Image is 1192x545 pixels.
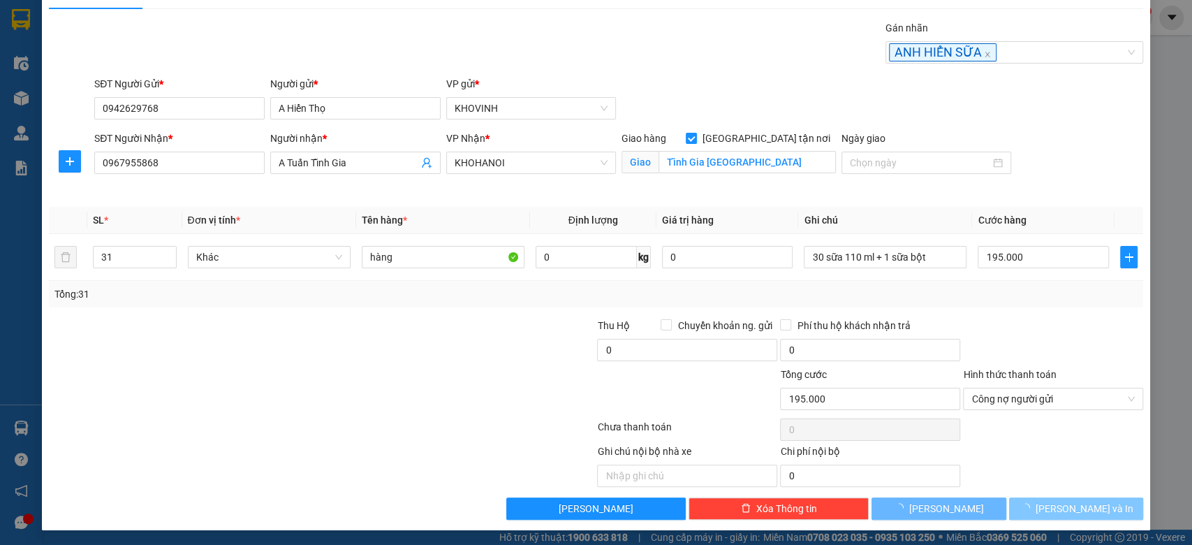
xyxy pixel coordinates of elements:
span: Giao [621,151,658,173]
span: loading [894,503,909,513]
span: user-add [421,157,432,168]
button: deleteXóa Thông tin [689,497,869,520]
div: Chưa thanh toán [596,419,779,444]
label: Gán nhãn [885,22,928,34]
span: Tên hàng [362,215,407,226]
span: Chuyển khoản ng. gửi [672,318,777,333]
span: KHOVINH [455,98,608,119]
span: kg [637,246,651,268]
span: SL [93,215,104,226]
span: [PERSON_NAME] [909,501,984,516]
span: plus [1121,252,1137,263]
span: close [984,51,991,58]
input: 0 [662,246,793,268]
span: Thu Hộ [597,320,629,331]
label: Ngày giao [841,133,885,144]
span: ANH HIỂN SỮA [889,43,996,61]
span: loading [1020,503,1036,513]
span: delete [741,503,751,514]
div: Chi phí nội bộ [780,444,960,465]
span: [PERSON_NAME] [559,501,633,516]
span: Định lượng [568,215,618,226]
span: Khác [196,247,342,268]
span: VP Nhận [446,133,485,144]
input: VD: Bàn, Ghế [362,246,524,268]
button: [PERSON_NAME] [871,497,1006,520]
input: Giao tận nơi [658,151,836,173]
span: Phí thu hộ khách nhận trả [791,318,915,333]
span: [PERSON_NAME] và In [1036,501,1133,516]
input: Nhập ghi chú [597,465,777,487]
span: Đơn vị tính [188,215,240,226]
span: Công nợ người gửi [971,388,1135,409]
button: delete [54,246,77,268]
div: Ghi chú nội bộ nhà xe [597,444,777,465]
div: SĐT Người Nhận [94,131,265,146]
button: plus [1120,246,1138,268]
span: Giao hàng [621,133,666,144]
input: Ngày giao [850,155,991,170]
span: Tổng cước [780,369,826,380]
label: Hình thức thanh toán [963,369,1056,380]
div: SĐT Người Gửi [94,76,265,92]
div: VP gửi [446,76,617,92]
span: Cước hàng [978,215,1026,226]
span: Xóa Thông tin [756,501,817,516]
span: plus [59,156,80,167]
div: Tổng: 31 [54,286,461,302]
span: Giá trị hàng [662,215,714,226]
span: KHOHANOI [455,152,608,173]
span: [GEOGRAPHIC_DATA] tận nơi [697,131,836,146]
div: Người gửi [270,76,441,92]
div: Người nhận [270,131,441,146]
button: plus [59,150,81,173]
button: [PERSON_NAME] và In [1009,497,1143,520]
button: [PERSON_NAME] [506,497,686,520]
th: Ghi chú [798,207,972,234]
input: Ghi Chú [804,246,966,268]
